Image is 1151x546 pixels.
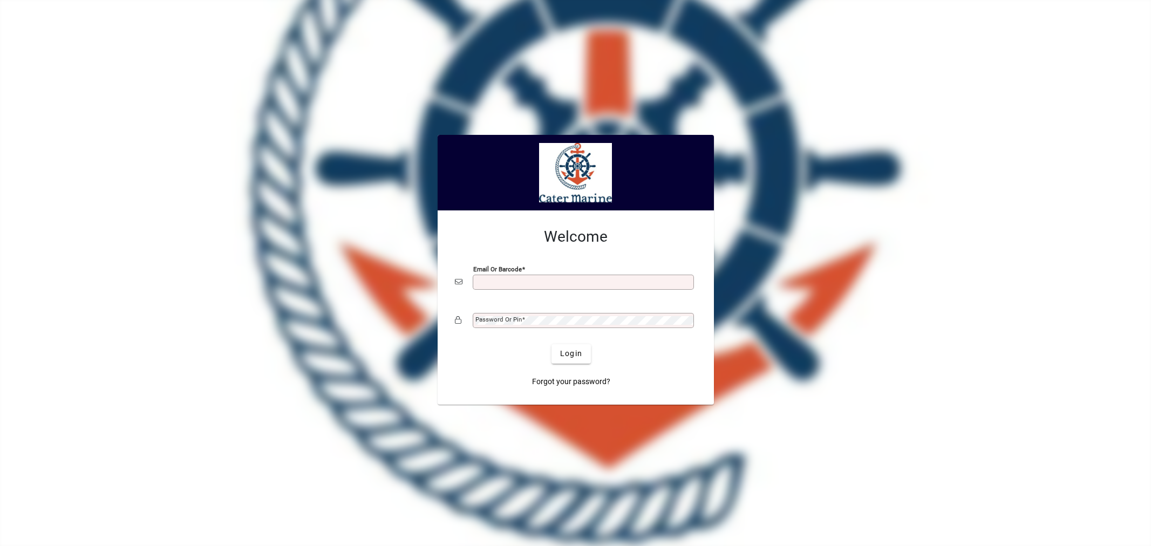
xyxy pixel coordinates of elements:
[560,348,582,359] span: Login
[528,372,615,392] a: Forgot your password?
[473,265,522,272] mat-label: Email or Barcode
[475,316,522,323] mat-label: Password or Pin
[455,228,697,246] h2: Welcome
[532,376,610,387] span: Forgot your password?
[551,344,591,364] button: Login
